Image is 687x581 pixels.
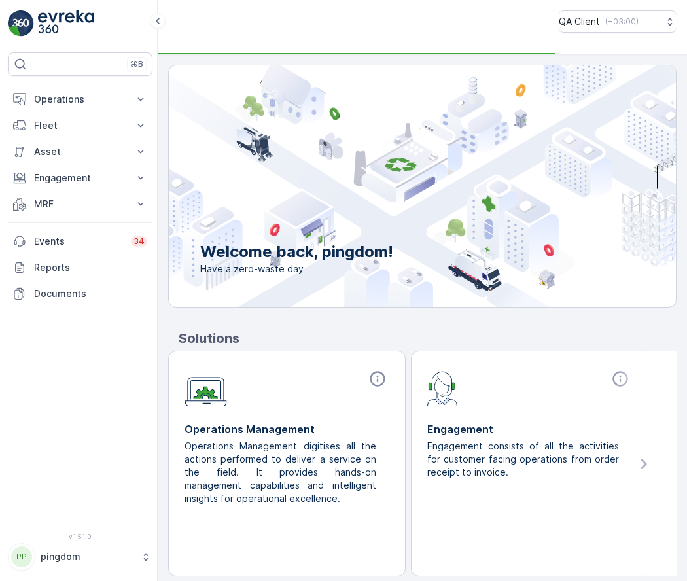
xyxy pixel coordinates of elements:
p: Fleet [34,119,126,132]
button: Asset [8,139,152,165]
span: Have a zero-waste day [200,262,393,275]
p: 34 [133,236,145,247]
img: logo [8,10,34,37]
p: Engagement [34,171,126,185]
p: Asset [34,145,126,158]
p: Engagement [427,421,632,437]
a: Reports [8,255,152,281]
p: QA Client [559,15,600,28]
p: Documents [34,287,147,300]
img: logo_light-DOdMpM7g.png [38,10,94,37]
p: ( +03:00 ) [605,16,639,27]
img: city illustration [110,65,676,307]
button: QA Client(+03:00) [559,10,677,33]
p: ⌘B [130,59,143,69]
img: module-icon [427,370,458,406]
p: Solutions [179,328,677,348]
button: Engagement [8,165,152,191]
img: module-icon [185,370,227,407]
div: PP [11,546,32,567]
p: Operations Management digitises all the actions performed to deliver a service on the field. It p... [185,440,379,505]
span: v 1.51.0 [8,533,152,540]
p: Welcome back, pingdom! [200,241,393,262]
p: Operations [34,93,126,106]
p: Reports [34,261,147,274]
button: Fleet [8,113,152,139]
p: pingdom [41,550,134,563]
a: Documents [8,281,152,307]
button: PPpingdom [8,543,152,571]
p: Events [34,235,123,248]
button: Operations [8,86,152,113]
p: Operations Management [185,421,389,437]
button: MRF [8,191,152,217]
a: Events34 [8,228,152,255]
p: MRF [34,198,126,211]
p: Engagement consists of all the activities for customer facing operations from order receipt to in... [427,440,622,479]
